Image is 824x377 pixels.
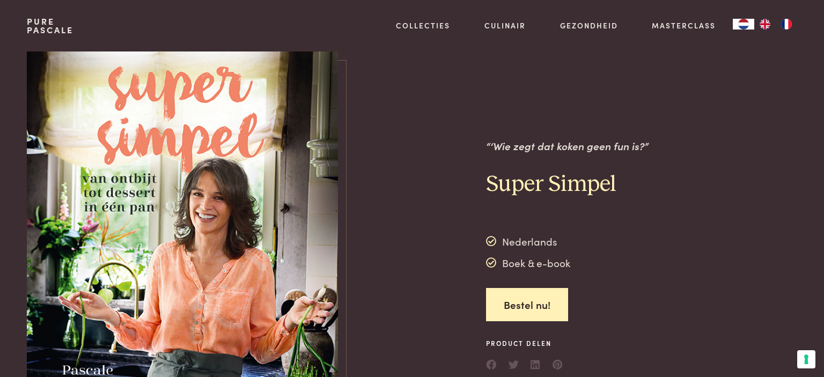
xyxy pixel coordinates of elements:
a: PurePascale [27,17,73,34]
a: FR [776,19,797,29]
a: Bestel nu! [486,288,568,322]
a: Culinair [484,20,526,31]
aside: Language selected: Nederlands [733,19,797,29]
p: “‘Wie zegt dat koken geen fun is?” [486,138,649,154]
a: NL [733,19,754,29]
button: Uw voorkeuren voor toestemming voor trackingtechnologieën [797,350,815,368]
div: Nederlands [486,233,570,249]
ul: Language list [754,19,797,29]
a: Masterclass [652,20,716,31]
div: Language [733,19,754,29]
div: Boek & e-book [486,255,570,271]
span: Product delen [486,338,563,348]
h2: Super Simpel [486,171,649,199]
a: EN [754,19,776,29]
a: Collecties [396,20,450,31]
a: Gezondheid [560,20,618,31]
